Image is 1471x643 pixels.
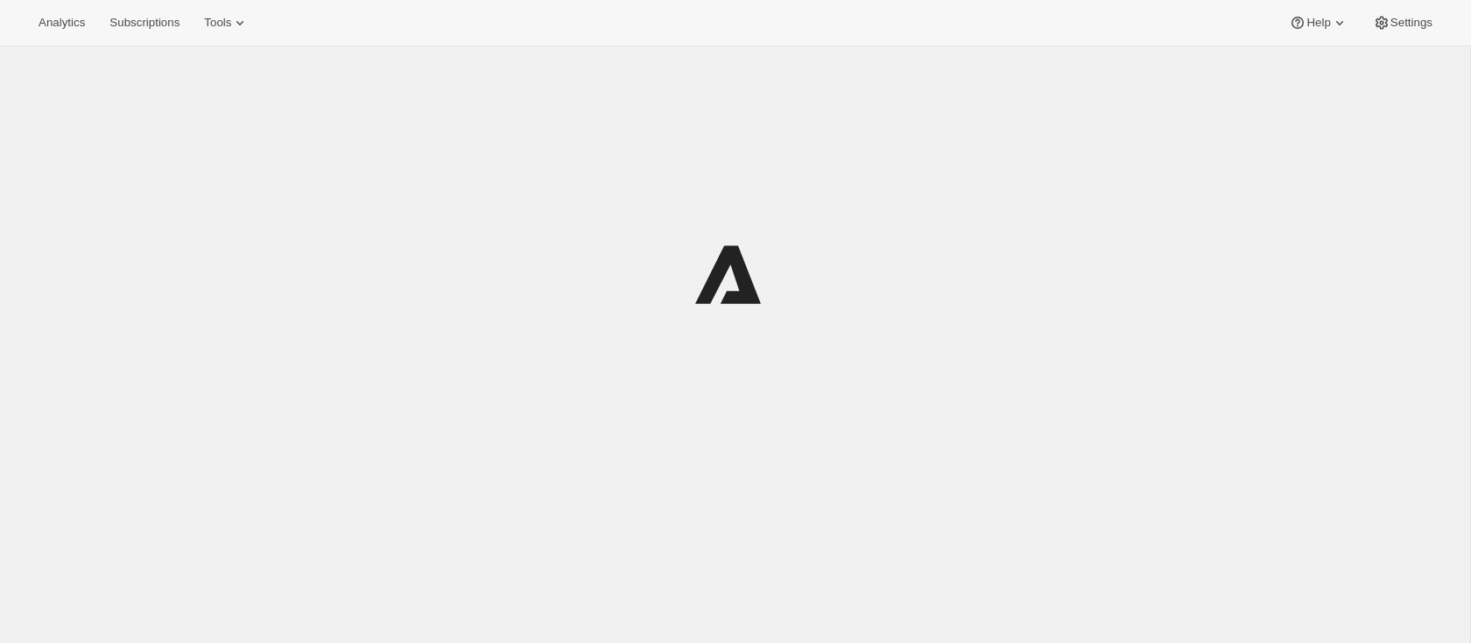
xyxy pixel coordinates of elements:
[194,11,259,35] button: Tools
[39,16,85,30] span: Analytics
[99,11,190,35] button: Subscriptions
[1362,11,1443,35] button: Settings
[1390,16,1432,30] span: Settings
[109,16,179,30] span: Subscriptions
[204,16,231,30] span: Tools
[1306,16,1330,30] span: Help
[1278,11,1358,35] button: Help
[28,11,95,35] button: Analytics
